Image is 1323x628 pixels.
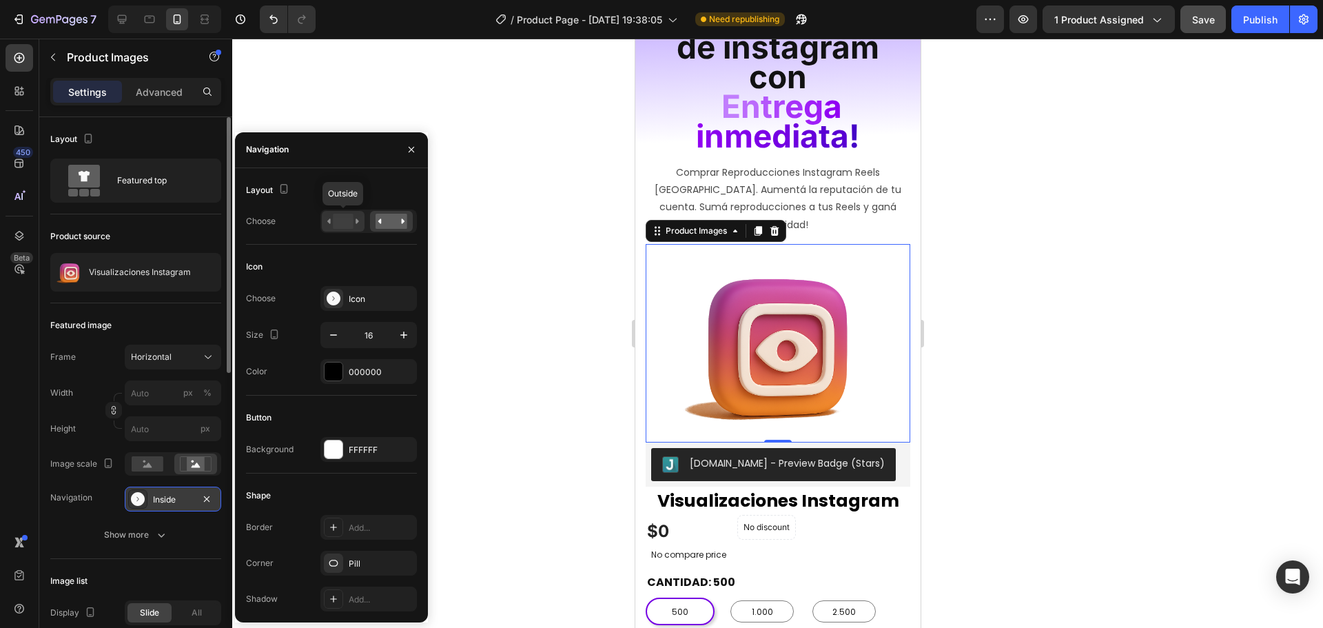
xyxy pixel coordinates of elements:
div: [DOMAIN_NAME] - Preview Badge (Stars) [54,418,249,432]
button: Horizontal [125,345,221,369]
button: 1 product assigned [1043,6,1175,33]
div: Featured image [50,319,112,332]
img: product feature img [56,259,83,286]
div: Inside [153,494,193,506]
p: 7 [90,11,96,28]
span: e [118,78,136,117]
span: 500 [34,566,56,581]
div: 000000 [349,366,413,378]
span: n [69,78,89,117]
a: Visualizaciones Instagram [10,448,275,477]
div: Color [246,365,267,378]
span: i [156,78,165,117]
iframe: Design area [635,39,921,628]
div: Icon [246,261,263,273]
div: Button [246,412,271,424]
div: Product source [50,230,110,243]
div: Navigation [50,492,92,504]
span: Need republishing [709,13,779,26]
div: Add... [349,522,413,534]
p: Comprar Reproducciones Instagram Reels [GEOGRAPHIC_DATA]. Aumentá la reputación de tu cuenta. Sum... [12,125,274,195]
span: g [168,48,188,87]
div: Border [246,521,273,534]
span: m [89,78,118,117]
span: n [105,48,125,87]
div: Navigation [246,143,289,156]
p: Settings [68,85,107,99]
p: No compare price [16,512,91,520]
span: px [201,423,210,434]
div: Background [246,443,294,456]
span: E [86,48,105,87]
p: Visualizaciones Instagram [89,267,191,277]
span: All [192,607,202,619]
button: px [199,385,216,401]
p: No discount [108,483,154,495]
span: r [137,48,150,87]
img: Judgeme.png [27,418,43,434]
span: e [150,48,168,87]
label: Frame [50,351,76,363]
button: Judge.me - Preview Badge (Stars) [16,409,260,443]
div: Layout [50,130,96,149]
span: Horizontal [131,351,172,363]
div: 450 [13,147,33,158]
label: Width [50,387,73,399]
button: % [180,385,196,401]
div: Display [50,604,99,622]
div: Size [246,326,283,345]
div: $0 [10,479,96,507]
span: Save [1192,14,1215,26]
span: d [136,78,156,117]
span: a i [61,48,207,117]
div: Product Images [28,186,94,199]
div: Add... [349,594,413,606]
div: FFFFFF [349,444,413,456]
div: Choose [246,215,276,227]
div: Shape [246,489,271,502]
span: 1.000 [114,566,141,581]
div: Corner [246,557,274,569]
div: Choose [246,292,276,305]
button: Show more [50,523,221,547]
button: 7 [6,6,103,33]
legend: CANTIDAD: 500 [10,534,101,554]
div: Featured top [117,165,201,196]
input: px% [125,381,221,405]
div: Image scale [50,455,116,474]
div: Show more [104,528,168,542]
button: Publish [1231,6,1289,33]
button: Save [1180,6,1226,33]
label: Height [50,423,76,435]
span: a [165,78,183,117]
div: px [183,387,193,399]
span: Product Page - [DATE] 19:38:05 [517,12,662,27]
div: Layout [246,181,292,199]
input: px [125,416,221,441]
p: Product Images [67,49,184,65]
div: Image list [50,575,88,587]
div: Open Intercom Messenger [1276,560,1309,594]
span: ta [183,78,214,117]
div: Icon [349,293,413,305]
div: Undo/Redo [260,6,316,33]
div: Publish [1243,12,1278,27]
span: / [511,12,514,27]
span: t [125,48,137,87]
div: Beta [10,252,33,263]
span: ! [214,78,225,117]
span: 2.500 [194,566,223,581]
span: Slide [140,607,159,619]
div: % [203,387,212,399]
p: Advanced [136,85,183,99]
div: Shadow [246,593,278,605]
div: Pill [349,558,413,570]
span: 1 product assigned [1054,12,1144,27]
